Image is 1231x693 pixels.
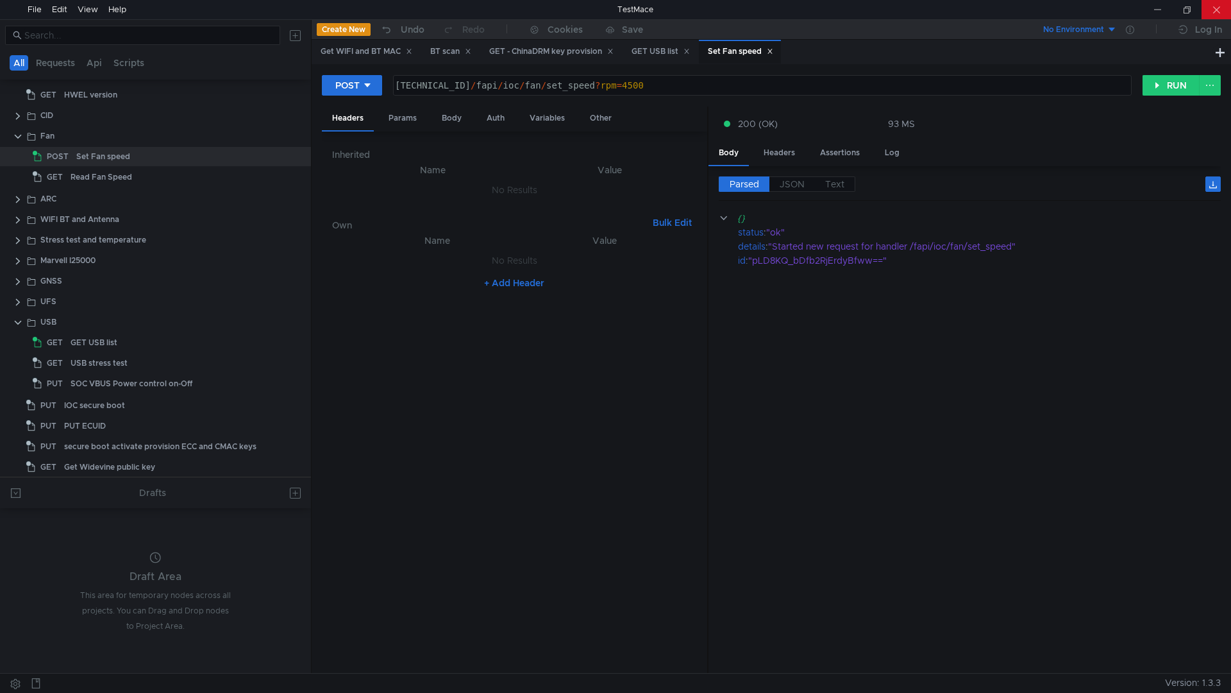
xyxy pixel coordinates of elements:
[1143,75,1200,96] button: RUN
[738,225,764,239] div: status
[40,271,62,291] div: GNSS
[738,239,766,253] div: details
[371,20,433,39] button: Undo
[47,354,63,373] span: GET
[431,107,472,130] div: Body
[378,107,427,130] div: Params
[1165,674,1221,692] span: Version: 1.3.3
[748,253,1203,268] div: "pLD8KQ_bDfb2RjErdyBfww=="
[825,178,844,190] span: Text
[332,218,648,233] h6: Own
[47,374,63,393] span: PUT
[40,85,56,105] span: GET
[622,25,643,34] div: Save
[83,55,106,71] button: Api
[47,167,63,187] span: GET
[433,20,494,39] button: Redo
[322,75,382,96] button: POST
[708,141,749,166] div: Body
[47,147,69,166] span: POST
[321,45,412,58] div: Get WIFI and BT MAC
[40,210,119,229] div: WIFI BT and Antenna
[64,85,117,105] div: HWEL version
[317,23,371,36] button: Create New
[737,211,1202,225] div: {}
[64,458,155,477] div: Get Widevine public key
[139,485,166,501] div: Drafts
[768,239,1203,253] div: "Started new request for handler /fapi/ioc/fan/set_speed"
[40,251,96,270] div: Marvell I25000
[40,292,56,311] div: UFS
[10,55,28,71] button: All
[71,374,192,393] div: SOC VBUS Power control on-Off
[40,126,54,146] div: Fan
[523,162,696,178] th: Value
[1028,19,1117,40] button: No Environment
[342,162,523,178] th: Name
[40,312,56,332] div: USB
[40,230,146,250] div: Stress test and temperature
[738,239,1221,253] div: :
[780,178,805,190] span: JSON
[110,55,148,71] button: Scripts
[401,22,424,37] div: Undo
[40,437,56,456] span: PUT
[462,22,485,37] div: Redo
[479,275,549,291] button: + Add Header
[40,416,56,436] span: PUT
[40,189,56,209] div: ARC
[708,45,773,58] div: Set Fan speed
[888,118,915,130] div: 93 MS
[738,253,1221,268] div: :
[738,253,746,268] div: id
[64,396,125,415] div: IOC secure boot
[875,141,910,165] div: Log
[71,354,128,373] div: USB stress test
[353,233,523,248] th: Name
[489,45,614,58] div: GET - ChinaDRM key provision
[32,55,79,71] button: Requests
[40,458,56,477] span: GET
[810,141,870,165] div: Assertions
[335,78,360,92] div: POST
[40,106,53,125] div: CID
[632,45,690,58] div: GET USB list
[738,117,778,131] span: 200 (OK)
[492,184,537,196] nz-embed-empty: No Results
[40,396,56,415] span: PUT
[47,333,63,352] span: GET
[322,107,374,132] div: Headers
[492,255,537,266] nz-embed-empty: No Results
[523,233,687,248] th: Value
[1195,22,1222,37] div: Log In
[1043,24,1104,36] div: No Environment
[71,333,117,352] div: GET USB list
[738,225,1221,239] div: :
[753,141,805,165] div: Headers
[476,107,515,130] div: Auth
[730,178,759,190] span: Parsed
[430,45,471,58] div: BT scan
[519,107,575,130] div: Variables
[548,22,583,37] div: Cookies
[64,416,106,436] div: PUT ECUID
[332,147,697,162] h6: Inherited
[648,215,697,230] button: Bulk Edit
[76,147,130,166] div: Set Fan speed
[71,167,132,187] div: Read Fan Speed
[64,437,256,456] div: secure boot activate provision ECC and CMAC keys
[580,107,622,130] div: Other
[24,28,272,42] input: Search...
[766,225,1203,239] div: "ok"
